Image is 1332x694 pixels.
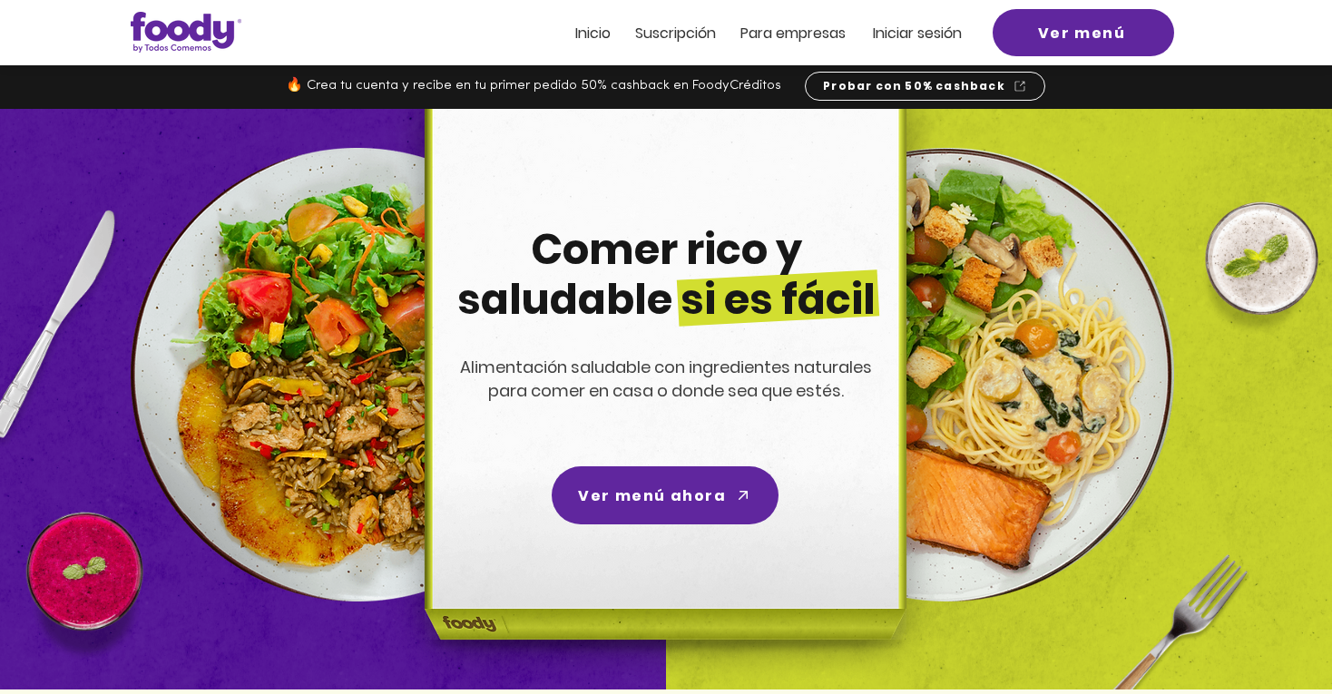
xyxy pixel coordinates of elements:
[1038,22,1126,44] span: Ver menú
[575,25,611,41] a: Inicio
[873,25,962,41] a: Iniciar sesión
[635,23,716,44] span: Suscripción
[578,484,726,507] span: Ver menú ahora
[635,25,716,41] a: Suscripción
[823,78,1005,94] span: Probar con 50% cashback
[740,23,758,44] span: Pa
[740,25,846,41] a: Para empresas
[758,23,846,44] span: ra empresas
[131,148,584,601] img: left-dish-compress.png
[457,220,876,328] span: Comer rico y saludable si es fácil
[993,9,1174,56] a: Ver menú
[873,23,962,44] span: Iniciar sesión
[1227,589,1314,676] iframe: Messagebird Livechat Widget
[552,466,779,524] a: Ver menú ahora
[286,79,781,93] span: 🔥 Crea tu cuenta y recibe en tu primer pedido 50% cashback en FoodyCréditos
[575,23,611,44] span: Inicio
[131,12,241,53] img: Logo_Foody V2.0.0 (3).png
[374,109,951,689] img: headline-center-compress.png
[805,72,1045,101] a: Probar con 50% cashback
[460,356,872,402] span: Alimentación saludable con ingredientes naturales para comer en casa o donde sea que estés.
